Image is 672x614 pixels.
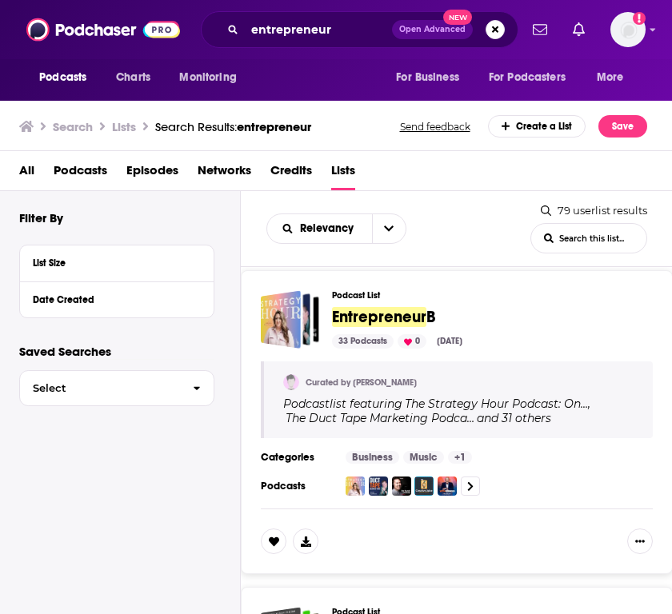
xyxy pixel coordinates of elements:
span: Monitoring [179,66,236,89]
h4: The Duct Tape Marketing Podca… [286,412,474,425]
div: Create a List [488,115,586,138]
a: Music [403,451,444,464]
a: Entrepreneur B [261,290,319,349]
a: Networks [198,157,251,190]
div: Podcast list featuring [283,397,634,425]
button: Select [19,370,214,406]
img: The Strategy Hour Podcast: Online Business Growth & Digital Marketing with Boss Project [346,476,365,496]
a: Podcasts [54,157,107,190]
a: Charts [106,62,160,93]
span: Select [20,383,180,393]
span: Relevancy [300,223,359,234]
img: Youpreneur: The Profitable Personal Brand Expert Business! [438,476,457,496]
span: Podcasts [39,66,86,89]
div: Date Created [33,294,190,305]
button: open menu [478,62,589,93]
div: Search podcasts, credits, & more... [201,11,518,48]
p: and 31 others [477,411,551,425]
button: Open AdvancedNew [392,20,473,39]
h3: Categories [261,451,333,464]
a: Show notifications dropdown [566,16,591,43]
a: EntrepreneurB [332,309,436,326]
button: open menu [385,62,479,93]
button: Date Created [33,289,201,309]
button: open menu [372,214,406,243]
button: open menu [267,223,372,234]
a: Curated by [PERSON_NAME] [306,377,417,388]
img: User Profile [610,12,646,47]
a: Credits [270,157,312,190]
button: Save [598,115,647,138]
a: Show notifications dropdown [526,16,554,43]
button: Show profile menu [610,12,646,47]
span: For Business [396,66,459,89]
h2: Choose List sort [266,213,406,244]
button: open menu [168,62,257,93]
button: Show More Button [627,528,653,554]
span: More [597,66,624,89]
h3: Search [53,119,93,134]
p: Saved Searches [19,344,214,359]
h3: Lists [112,119,136,134]
div: Search Results: [155,119,311,134]
a: Lists [331,157,355,190]
h3: Podcast List [332,290,640,301]
h3: Podcasts [261,480,333,492]
a: Business [346,451,399,464]
span: Charts [116,66,150,89]
button: open menu [28,62,107,93]
a: All [19,157,34,190]
img: Podchaser - Follow, Share and Rate Podcasts [26,14,180,45]
img: Creative Juice [414,476,434,496]
div: List Size [33,257,190,269]
span: B [426,307,436,327]
img: The Duct Tape Marketing Podcast [369,476,388,496]
span: New [443,10,472,25]
h2: Filter By [19,210,63,225]
span: For Podcasters [489,66,566,89]
a: +1 [448,451,472,464]
span: , [588,397,590,411]
img: The Foundr Podcast with Nathan Chan [392,476,411,496]
a: The Strategy Hour Podcast: On… [402,397,588,410]
button: open menu [586,62,644,93]
h4: The Strategy Hour Podcast: On… [405,397,588,410]
a: The Duct Tape Marketing Podca… [283,412,474,425]
div: [DATE] [430,334,469,349]
button: List Size [33,252,201,272]
span: Logged in as autumncomm [610,12,646,47]
span: Open Advanced [399,26,466,34]
svg: Add a profile image [633,12,646,25]
span: Entrepreneur [332,307,426,327]
input: Search podcasts, credits, & more... [245,17,392,42]
a: Episodes [126,157,178,190]
div: 33 Podcasts [332,334,394,349]
button: Send feedback [395,115,475,138]
img: abirchfield [283,374,299,390]
div: 0 [398,334,426,349]
a: Search Results:entrepreneur [155,119,311,134]
div: 79 userlist results [541,204,647,217]
span: entrepreneur [237,119,311,134]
